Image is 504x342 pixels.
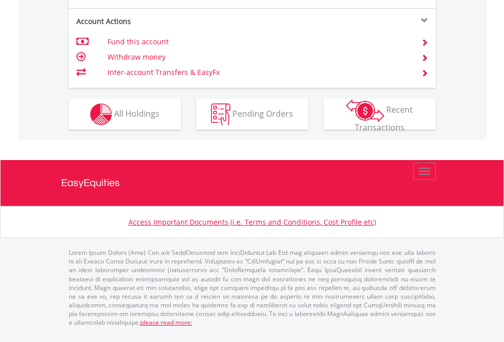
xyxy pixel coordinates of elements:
[69,16,252,27] div: Account Actions
[128,217,376,227] a: Access Important Documents (i.e. Terms and Conditions, Cost Profile etc)
[69,99,181,129] button: All Holdings
[108,34,409,49] td: Fund this account
[196,99,308,129] button: Pending Orders
[324,99,436,129] button: Recent Transactions
[108,65,409,80] td: Inter-account Transfers & EasyFx
[140,318,192,327] a: please read more:
[69,248,436,327] p: Lorem Ipsum Dolors (Ame) Con a/e SeddOeiusmod tem InciDiduntut Lab Etd mag aliquaen admin veniamq...
[61,160,443,206] a: EasyEquities
[232,108,293,119] span: Pending Orders
[114,108,160,119] span: All Holdings
[90,103,112,125] img: holdings-wht.png
[346,99,384,122] img: transactions-zar-wht.png
[108,49,409,65] td: Withdraw money
[211,103,230,125] img: pending_instructions-wht.png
